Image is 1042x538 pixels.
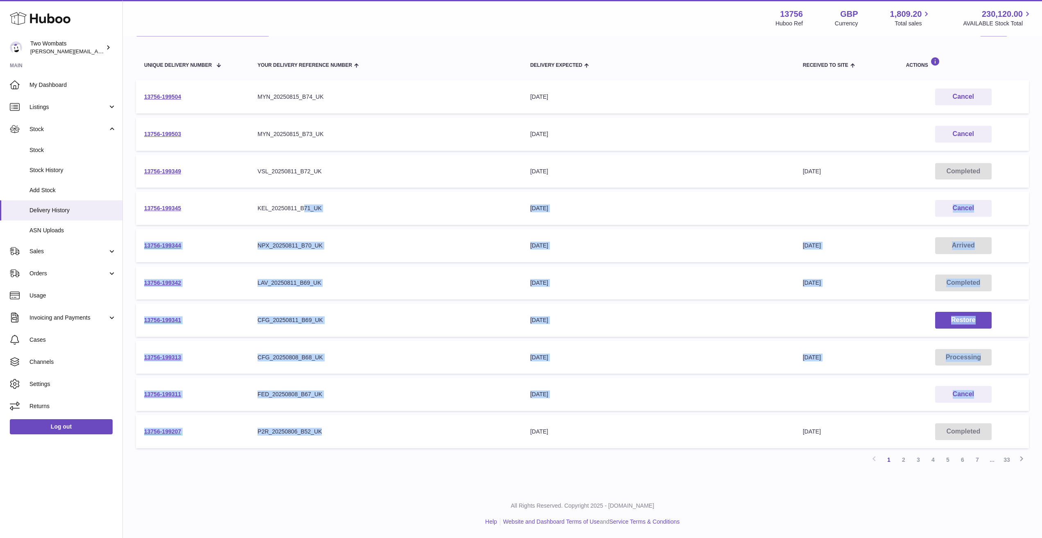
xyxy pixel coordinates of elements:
a: Service Terms & Conditions [609,518,680,525]
img: alan@twowombats.com [10,41,22,54]
span: Delivery Expected [530,63,582,68]
a: 13756-199344 [144,242,181,249]
a: 13756-199504 [144,93,181,100]
a: 5 [940,452,955,467]
div: Huboo Ref [775,20,803,27]
a: 13756-199341 [144,317,181,323]
div: Actions [906,57,1021,68]
div: [DATE] [530,354,787,361]
span: Orders [29,270,108,277]
span: Stock [29,146,116,154]
p: All Rights Reserved. Copyright 2025 - [DOMAIN_NAME] [129,502,1035,510]
span: Sales [29,247,108,255]
a: 13756-199345 [144,205,181,211]
div: KEL_20250811_B71_UK [258,204,514,212]
div: FED_20250808_B67_UK [258,390,514,398]
a: 13756-199313 [144,354,181,361]
span: [PERSON_NAME][EMAIL_ADDRESS][DOMAIN_NAME] [30,48,164,54]
div: CFG_20250811_B69_UK [258,316,514,324]
a: 13756-199503 [144,131,181,137]
a: 13756-199342 [144,279,181,286]
strong: GBP [840,9,858,20]
strong: 13756 [780,9,803,20]
span: 230,120.00 [982,9,1023,20]
a: Log out [10,419,113,434]
div: P2R_20250806_B52_UK [258,428,514,436]
a: Website and Dashboard Terms of Use [503,518,600,525]
div: Currency [835,20,858,27]
a: 4 [926,452,940,467]
span: 1,809.20 [890,9,922,20]
a: 13756-199311 [144,391,181,397]
a: 7 [970,452,985,467]
div: Two Wombats [30,40,104,55]
a: 1,809.20 Total sales [890,9,931,27]
a: 230,120.00 AVAILABLE Stock Total [963,9,1032,27]
div: [DATE] [530,93,787,101]
a: 1 [882,452,896,467]
div: VSL_20250811_B72_UK [258,168,514,175]
span: Unique Delivery Number [144,63,212,68]
span: My Dashboard [29,81,116,89]
button: Cancel [935,126,992,143]
button: Cancel [935,386,992,403]
div: MYN_20250815_B73_UK [258,130,514,138]
span: Invoicing and Payments [29,314,108,322]
span: Stock [29,125,108,133]
button: Restore [935,312,992,329]
div: [DATE] [530,279,787,287]
span: Settings [29,380,116,388]
span: ASN Uploads [29,227,116,234]
span: [DATE] [803,168,821,175]
span: Add Stock [29,186,116,194]
a: 13756-199207 [144,428,181,435]
li: and [500,518,680,526]
a: 13756-199349 [144,168,181,175]
div: [DATE] [530,428,787,436]
span: Delivery History [29,207,116,214]
span: [DATE] [803,354,821,361]
div: NPX_20250811_B70_UK [258,242,514,250]
span: [DATE] [803,242,821,249]
button: Cancel [935,89,992,105]
div: [DATE] [530,130,787,138]
button: Cancel [935,200,992,217]
a: 6 [955,452,970,467]
span: Stock History [29,166,116,174]
div: [DATE] [530,242,787,250]
a: 3 [911,452,926,467]
span: AVAILABLE Stock Total [963,20,1032,27]
div: MYN_20250815_B74_UK [258,93,514,101]
div: LAV_20250811_B69_UK [258,279,514,287]
span: Total sales [895,20,931,27]
span: [DATE] [803,428,821,435]
span: ... [985,452,999,467]
div: [DATE] [530,168,787,175]
span: Received to Site [803,63,848,68]
span: Your Delivery Reference Number [258,63,352,68]
div: [DATE] [530,390,787,398]
div: [DATE] [530,204,787,212]
a: 2 [896,452,911,467]
div: CFG_20250808_B68_UK [258,354,514,361]
a: Help [485,518,497,525]
span: Listings [29,103,108,111]
div: [DATE] [530,316,787,324]
span: [DATE] [803,279,821,286]
span: Returns [29,402,116,410]
span: Cases [29,336,116,344]
span: Channels [29,358,116,366]
span: Usage [29,292,116,300]
a: 33 [999,452,1014,467]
